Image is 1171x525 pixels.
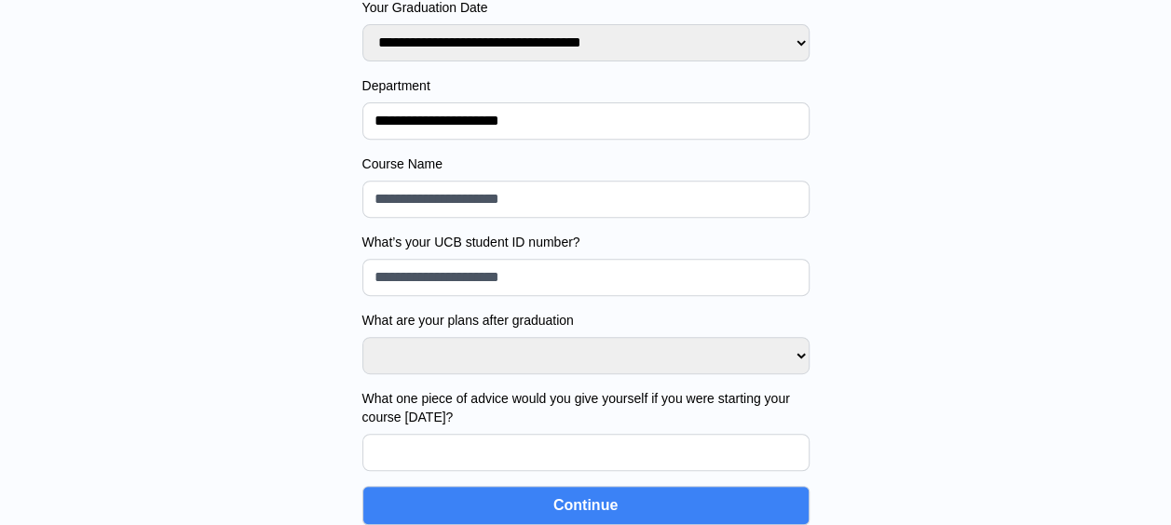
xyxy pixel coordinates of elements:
label: What one piece of advice would you give yourself if you were starting your course [DATE]? [362,389,810,426]
label: Department [362,76,810,95]
label: Course Name [362,155,810,173]
button: Continue [362,486,810,525]
label: What’s your UCB student ID number? [362,233,810,251]
label: What are your plans after graduation [362,311,810,330]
